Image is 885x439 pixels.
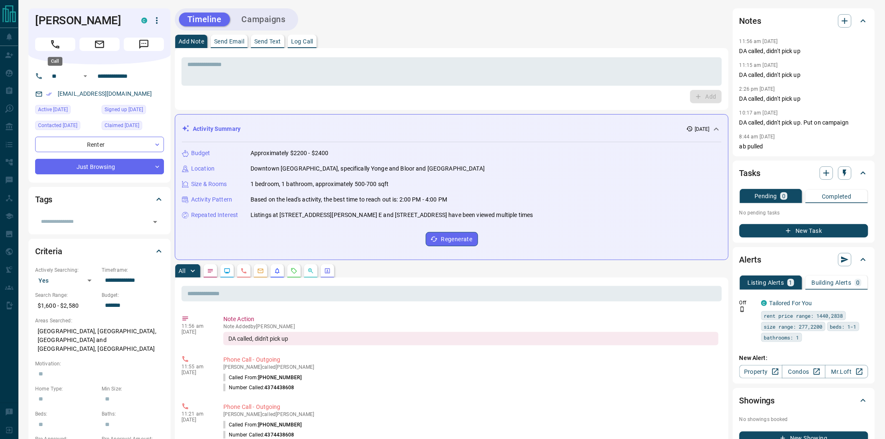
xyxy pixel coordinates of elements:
p: [GEOGRAPHIC_DATA], [GEOGRAPHIC_DATA], [GEOGRAPHIC_DATA] and [GEOGRAPHIC_DATA], [GEOGRAPHIC_DATA] [35,324,164,356]
p: [DATE] [182,370,211,375]
svg: Email Verified [46,91,52,97]
p: Home Type: [35,385,97,393]
svg: Calls [240,268,247,274]
a: Mr.Loft [825,365,868,378]
div: Call [48,57,62,66]
p: Note Action [223,315,719,324]
a: Property [739,365,783,378]
div: Fri Aug 08 2025 [35,105,97,117]
svg: Emails [257,268,264,274]
p: New Alert: [739,354,868,362]
h2: Showings [739,394,775,407]
span: beds: 1-1 [830,322,857,331]
svg: Listing Alerts [274,268,281,274]
p: Send Text [254,38,281,44]
p: Called From: [223,421,302,429]
p: [DATE] [695,125,710,133]
p: Budget: [102,291,164,299]
a: Condos [782,365,825,378]
h2: Tasks [739,166,760,180]
p: 11:21 am [182,411,211,417]
p: Size & Rooms [191,180,227,189]
p: Phone Call - Outgoing [223,403,719,411]
p: ab pulled [739,142,868,151]
h2: Alerts [739,253,761,266]
span: 4374438608 [265,385,294,391]
p: 11:56 am [DATE] [739,38,778,44]
div: Yes [35,274,97,287]
span: 4374438608 [265,432,294,438]
div: Tags [35,189,164,209]
p: Beds: [35,410,97,418]
p: 11:55 am [182,364,211,370]
button: Open [149,216,161,228]
p: [PERSON_NAME] called [PERSON_NAME] [223,411,719,417]
p: Add Note [179,38,204,44]
span: Message [124,38,164,51]
p: Send Email [214,38,244,44]
h2: Notes [739,14,761,28]
p: Log Call [291,38,313,44]
a: Tailored For You [770,300,812,306]
div: Activity Summary[DATE] [182,121,721,137]
span: Active [DATE] [38,105,68,114]
p: Listing Alerts [748,280,784,286]
div: Mon Aug 04 2025 [102,121,164,133]
p: Min Size: [102,385,164,393]
div: Showings [739,391,868,411]
span: [PHONE_NUMBER] [258,375,302,380]
p: [DATE] [182,329,211,335]
p: Building Alerts [812,280,852,286]
p: Motivation: [35,360,164,368]
div: DA called, didn't pick up [223,332,719,345]
h2: Tags [35,193,52,206]
p: Activity Pattern [191,195,232,204]
p: Areas Searched: [35,317,164,324]
p: Off [739,299,756,306]
div: Criteria [35,241,164,261]
div: Tasks [739,163,868,183]
p: Timeframe: [102,266,164,274]
p: Location [191,164,215,173]
p: 11:15 am [DATE] [739,62,778,68]
p: Number Called: [223,384,294,391]
div: condos.ca [761,300,767,306]
p: All [179,268,185,274]
span: size range: 277,2200 [764,322,823,331]
svg: Push Notification Only [739,306,745,312]
p: Repeated Interest [191,211,238,219]
a: [EMAIL_ADDRESS][DOMAIN_NAME] [58,90,152,97]
span: Signed up [DATE] [105,105,143,114]
span: Email [79,38,120,51]
span: bathrooms: 1 [764,333,799,342]
svg: Notes [207,268,214,274]
p: Approximately $2200 - $2400 [251,149,329,158]
div: Alerts [739,250,868,270]
p: Downtown [GEOGRAPHIC_DATA], specifically Yonge and Bloor and [GEOGRAPHIC_DATA] [251,164,485,173]
button: New Task [739,224,868,237]
button: Timeline [179,13,230,26]
p: $1,600 - $2,580 [35,299,97,313]
p: No showings booked [739,416,868,423]
p: Pending [755,193,777,199]
p: 1 [789,280,793,286]
p: Phone Call - Outgoing [223,355,719,364]
button: Regenerate [426,232,478,246]
p: 2:26 pm [DATE] [739,86,775,92]
p: No pending tasks [739,207,868,219]
div: Renter [35,137,164,152]
p: 0 [857,280,860,286]
p: 0 [782,193,785,199]
p: 1 bedroom, 1 bathroom, approximately 500-700 sqft [251,180,389,189]
div: Mon Aug 11 2025 [35,121,97,133]
svg: Agent Actions [324,268,331,274]
p: Number Called: [223,431,294,439]
p: Budget [191,149,210,158]
p: DA called, didn't pick up [739,71,868,79]
p: DA called, didn't pick up. Put on campaign [739,118,868,127]
p: Listings at [STREET_ADDRESS][PERSON_NAME] E and [STREET_ADDRESS] have been viewed multiple times [251,211,533,219]
h1: [PERSON_NAME] [35,14,129,27]
p: [DATE] [182,417,211,423]
div: Mon Aug 04 2025 [102,105,164,117]
p: 10:17 am [DATE] [739,110,778,116]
